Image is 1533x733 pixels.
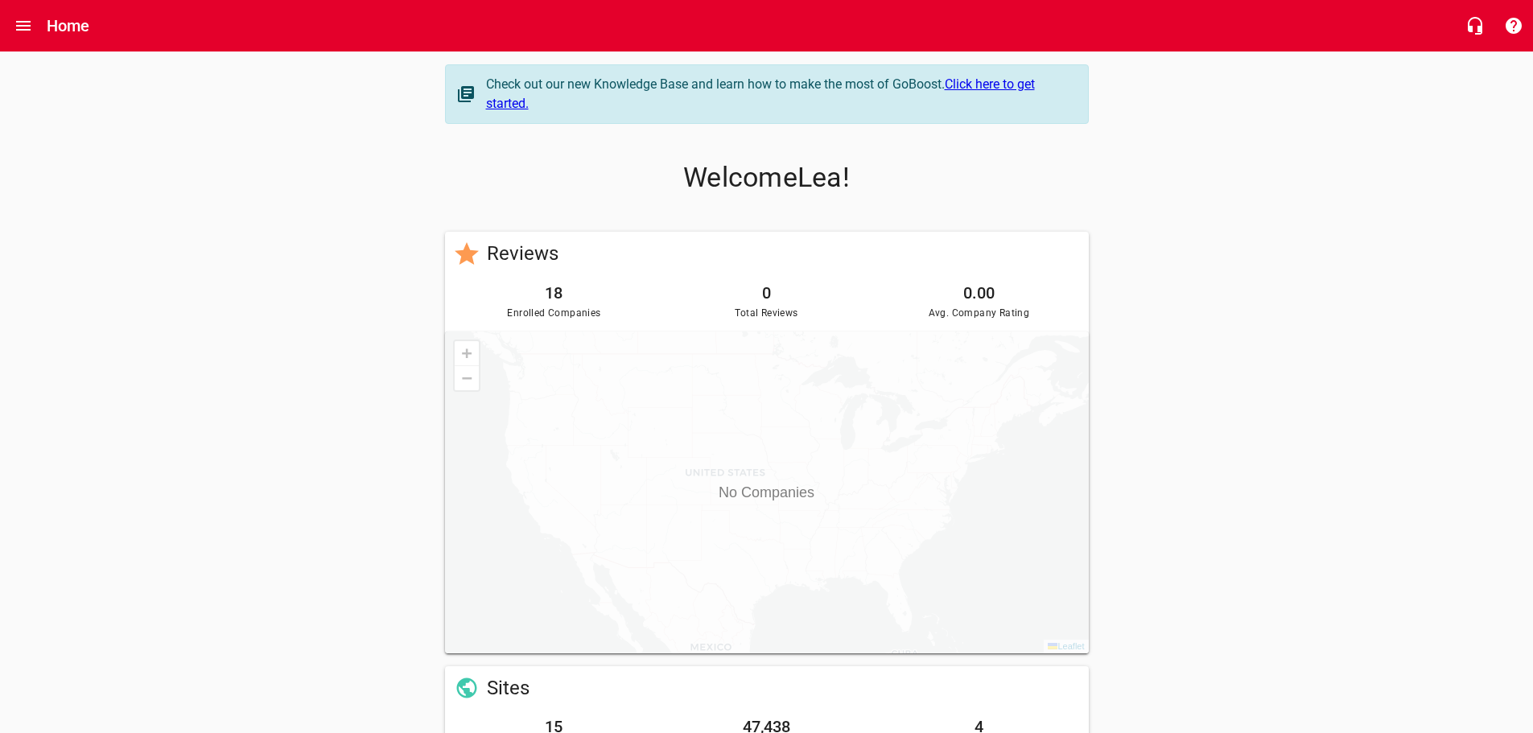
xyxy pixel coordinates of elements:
[486,75,1072,113] div: Check out our new Knowledge Base and learn how to make the most of GoBoost.
[666,306,866,322] span: Total Reviews
[445,331,1089,653] div: No Companies
[1494,6,1533,45] button: Support Portal
[47,13,90,39] h6: Home
[666,280,866,306] h6: 0
[879,280,1078,306] h6: 0.00
[4,6,43,45] button: Open drawer
[879,306,1078,322] span: Avg. Company Rating
[455,306,654,322] span: Enrolled Companies
[455,280,654,306] h6: 18
[487,242,558,265] a: Reviews
[1456,6,1494,45] button: Live Chat
[487,677,530,699] a: Sites
[445,162,1089,194] p: Welcome Lea !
